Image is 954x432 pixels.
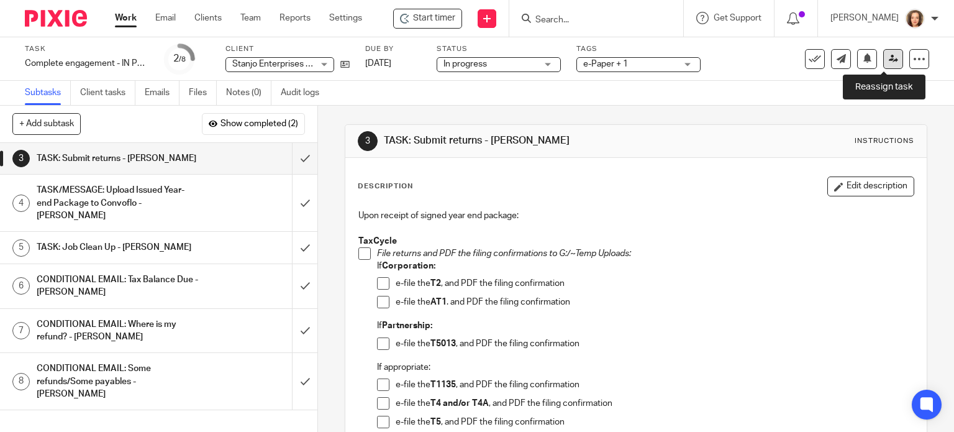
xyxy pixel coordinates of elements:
[396,296,914,308] p: e-file the . and PDF the filing confirmation
[396,277,914,290] p: e-file the , and PDF the filing confirmation
[576,44,701,54] label: Tags
[220,119,298,129] span: Show completed (2)
[430,399,489,408] strong: T4 and/or T4A
[413,12,455,25] span: Start timer
[365,44,421,54] label: Due by
[279,12,311,24] a: Reports
[329,12,362,24] a: Settings
[173,52,186,66] div: 2
[37,149,199,168] h1: TASK: Submit returns - [PERSON_NAME]
[443,60,487,68] span: In progress
[905,9,925,29] img: avatar-thumb.jpg
[830,12,899,24] p: [PERSON_NAME]
[396,338,914,350] p: e-file the , and PDF the filing confirmation
[194,12,222,24] a: Clients
[365,59,391,68] span: [DATE]
[430,339,456,348] strong: T5013
[12,322,30,339] div: 7
[25,57,149,70] div: Complete engagement - IN PERSON
[240,12,261,24] a: Team
[226,81,271,105] a: Notes (0)
[12,277,30,295] div: 6
[145,81,179,105] a: Emails
[714,14,761,22] span: Get Support
[25,44,149,54] label: Task
[827,177,914,196] button: Edit description
[155,12,176,24] a: Email
[396,416,914,428] p: e-file the , and PDF the filing confirmation
[358,237,397,246] strong: TaxCycle
[37,359,199,403] h1: CONDITIONAL EMAIL: Some refunds/Some payables - [PERSON_NAME]
[437,44,561,54] label: Status
[25,81,71,105] a: Subtasks
[189,81,217,105] a: Files
[393,9,462,29] div: Stanjo Enterprises Ltd. - Complete engagement - IN PERSON
[583,60,628,68] span: e-Paper + 1
[358,182,413,191] p: Description
[358,131,378,151] div: 3
[382,262,435,270] strong: Corporation:
[430,380,456,389] strong: T1135
[534,15,646,26] input: Search
[12,195,30,212] div: 4
[12,150,30,167] div: 3
[430,298,447,306] strong: AT1
[358,209,914,222] p: Upon receipt of signed year end package:
[202,113,305,134] button: Show completed (2)
[12,373,30,390] div: 8
[37,270,199,302] h1: CONDITIONAL EMAIL: Tax Balance Due - [PERSON_NAME]
[377,260,914,272] p: If
[115,12,137,24] a: Work
[37,181,199,225] h1: TASK/MESSAGE: Upload Issued Year-end Package to Convoflo - [PERSON_NAME]
[37,238,199,257] h1: TASK: Job Clean Up - [PERSON_NAME]
[225,44,350,54] label: Client
[232,60,320,68] span: Stanjo Enterprises Ltd.
[179,56,186,63] small: /8
[855,136,914,146] div: Instructions
[12,239,30,257] div: 5
[377,361,914,374] p: If appropriate:
[377,319,914,332] p: If
[12,113,81,134] button: + Add subtask
[396,379,914,391] p: e-file the , and PDF the filing confirmation
[382,321,432,330] strong: Partnership:
[384,134,662,147] h1: TASK: Submit returns - [PERSON_NAME]
[25,10,87,27] img: Pixie
[37,315,199,347] h1: CONDITIONAL EMAIL: Where is my refund? - [PERSON_NAME]
[377,249,631,258] em: File returns and PDF the filing confirmations to G:/~Temp Uploads:
[430,418,441,426] strong: T5
[396,397,914,410] p: e-file the , and PDF the filing confirmation
[430,279,441,288] strong: T2
[80,81,135,105] a: Client tasks
[281,81,329,105] a: Audit logs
